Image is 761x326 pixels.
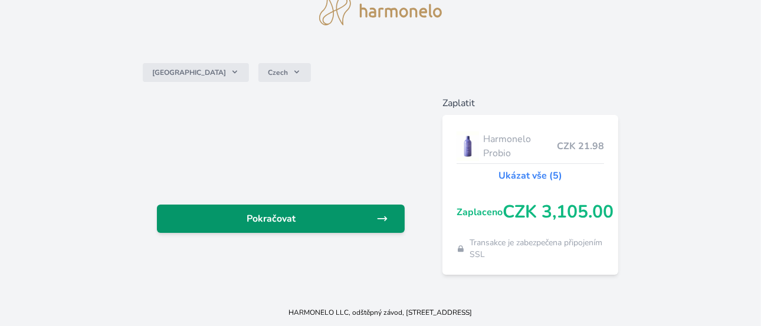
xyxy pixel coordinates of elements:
[152,68,226,77] span: [GEOGRAPHIC_DATA]
[470,237,604,261] span: Transakce je zabezpečena připojením SSL
[457,131,479,161] img: CLEAN_PROBIO_se_stinem_x-lo.jpg
[268,68,288,77] span: Czech
[166,212,376,226] span: Pokračovat
[503,202,614,223] span: CZK 3,105.00
[143,63,249,82] button: [GEOGRAPHIC_DATA]
[157,205,405,233] a: Pokračovat
[258,63,311,82] button: Czech
[457,205,503,219] span: Zaplaceno
[484,132,557,160] span: Harmonelo Probio
[498,169,562,183] a: Ukázat vše (5)
[442,96,619,110] h6: Zaplatit
[557,139,604,153] span: CZK 21.98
